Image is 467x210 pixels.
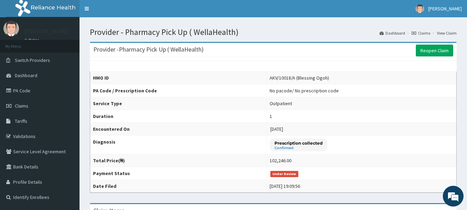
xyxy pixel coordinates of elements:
span: Tariffs [15,118,27,124]
th: HMO ID [90,72,267,84]
th: Date Filed [90,180,267,193]
span: Claims [15,103,28,109]
th: Total Price(₦) [90,154,267,167]
span: [DATE] [270,126,283,132]
div: [DATE] 19:09:56 [270,183,300,190]
small: Confirmed [274,146,323,150]
p: Prescription collected [274,140,323,146]
div: 102,246.00 [270,157,291,164]
th: Encountered On [90,123,267,136]
span: Under Review [270,171,298,177]
a: Claims [412,30,430,36]
th: Diagnosis [90,136,267,154]
a: View Claim [437,30,457,36]
a: Online [24,38,41,43]
th: Payment Status [90,167,267,180]
th: PA Code / Prescription Code [90,84,267,97]
div: Outpatient [270,100,292,107]
a: Reopen Claim [416,45,453,56]
img: User Image [3,21,19,36]
img: User Image [415,4,424,13]
h1: Provider - Pharmacy Pick Up ( WellaHealth) [90,28,457,37]
div: No pacode / No prescription code [270,87,339,94]
h3: Provider - Pharmacy Pick Up ( WellaHealth) [93,46,204,53]
div: AKV/10018/A (Blessing Ogoh) [270,74,329,81]
p: [PERSON_NAME] [24,28,69,34]
a: Dashboard [380,30,405,36]
th: Duration [90,110,267,123]
span: Dashboard [15,72,37,79]
th: Service Type [90,97,267,110]
span: Switch Providers [15,57,50,63]
div: 1 [270,113,272,120]
span: [PERSON_NAME] [428,6,462,12]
